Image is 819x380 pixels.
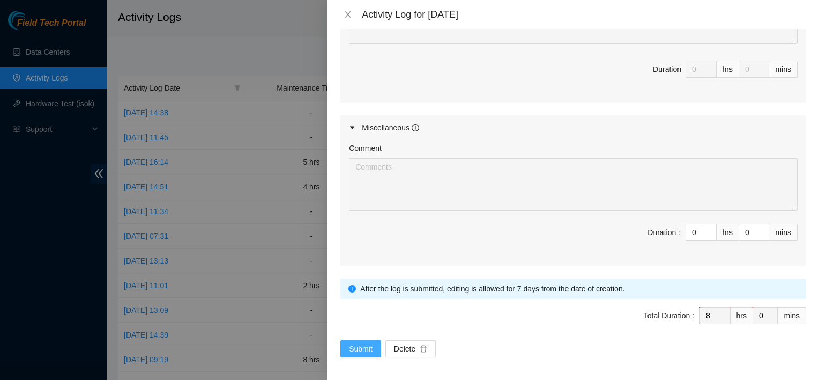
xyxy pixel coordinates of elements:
div: mins [769,224,798,241]
div: Miscellaneous info-circle [340,115,806,140]
div: mins [778,307,806,324]
div: hrs [717,224,739,241]
span: info-circle [348,285,356,293]
label: Comment [349,142,382,154]
button: Deletedelete [385,340,436,357]
span: info-circle [412,124,419,131]
div: Miscellaneous [362,122,419,134]
span: close [344,10,352,19]
button: Submit [340,340,381,357]
span: Submit [349,343,373,355]
button: Close [340,10,355,20]
span: delete [420,345,427,354]
div: After the log is submitted, editing is allowed for 7 days from the date of creation. [360,283,798,295]
div: Duration : [647,226,680,238]
div: Duration [653,63,681,75]
span: Delete [394,343,415,355]
div: mins [769,61,798,78]
textarea: Comment [349,158,798,211]
div: hrs [731,307,753,324]
div: hrs [717,61,739,78]
span: caret-right [349,125,355,131]
div: Activity Log for [DATE] [362,9,806,20]
div: Total Duration : [644,310,694,321]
